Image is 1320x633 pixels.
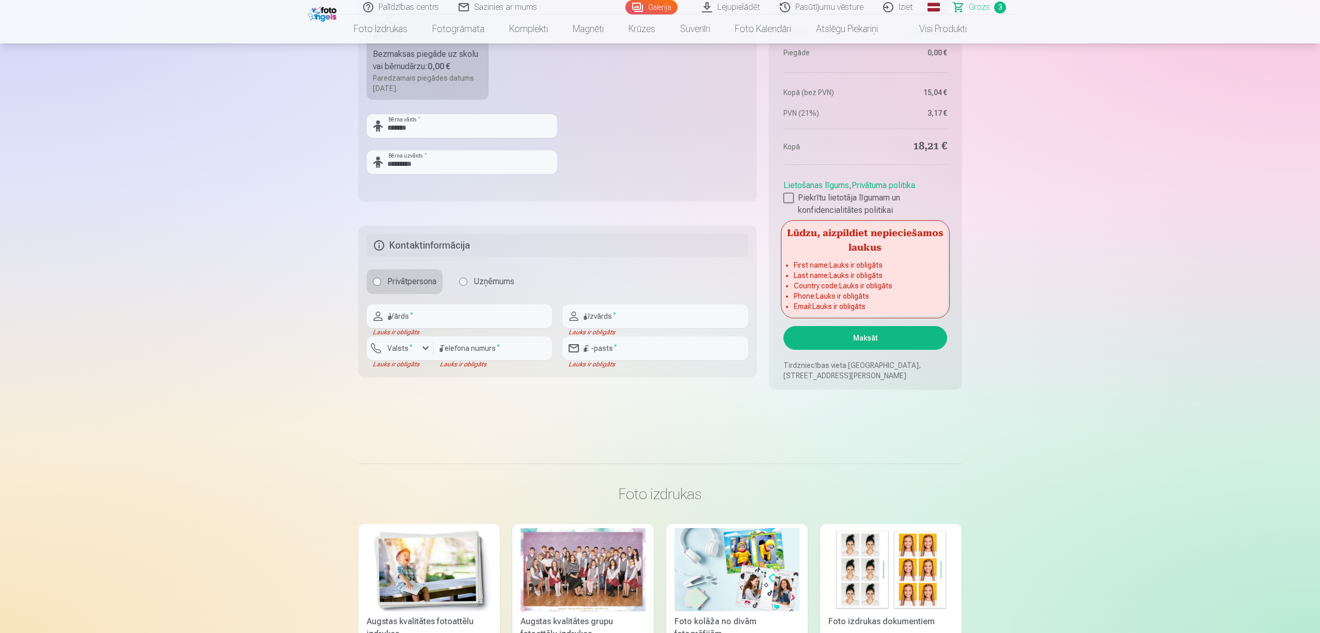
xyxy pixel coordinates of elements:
[783,87,860,98] dt: Kopā (bez PVN)
[783,223,947,256] h5: Lūdzu, aizpildiet nepieciešamos laukus
[783,326,947,350] button: Maksāt
[783,192,947,217] label: Piekrītu lietotāja līgumam un konfidencialitātes politikai
[870,108,947,118] dd: 3,17 €
[367,234,748,257] h5: Kontaktinformācija
[420,14,497,43] a: Fotogrāmata
[783,180,849,190] a: Lietošanas līgums
[560,14,616,43] a: Magnēti
[794,260,937,270] li: First name : Lauks ir obligāts
[453,269,521,294] label: Uzņēmums
[783,175,947,217] div: ,
[794,291,937,301] li: Phone : Lauks ir obligāts
[828,528,953,611] img: Foto izdrukas dokumentiem
[428,61,450,71] b: 0,00 €
[783,360,947,381] p: Tirdzniecības vieta [GEOGRAPHIC_DATA], [STREET_ADDRESS][PERSON_NAME]
[434,360,552,368] div: Lauks ir obligāts
[497,14,560,43] a: Komplekti
[994,2,1006,13] span: 3
[674,528,799,611] img: Foto kolāža no divām fotogrāfijām
[367,485,953,503] h3: Foto izdrukas
[890,14,979,43] a: Visi produkti
[383,343,417,353] label: Valsts
[341,14,420,43] a: Foto izdrukas
[794,270,937,281] li: Last name : Lauks ir obligāts
[794,301,937,312] li: Email : Lauks ir obligāts
[783,140,860,154] dt: Kopā
[367,336,434,360] button: Valsts*
[722,14,804,43] a: Foto kalendāri
[367,360,434,368] div: Lauks ir obligāts
[870,140,947,154] dd: 18,21 €
[367,328,552,336] div: Lauks ir obligāts
[616,14,668,43] a: Krūzes
[459,277,467,286] input: Uzņēmums
[783,108,860,118] dt: PVN (21%)
[367,269,443,294] label: Privātpersona
[668,14,722,43] a: Suvenīri
[373,73,482,94] div: Paredzamais piegādes datums [DATE].
[373,277,381,286] input: Privātpersona
[804,14,890,43] a: Atslēgu piekariņi
[852,180,915,190] a: Privātuma politika
[783,48,860,58] dt: Piegāde
[562,360,748,368] div: Lauks ir obligāts
[969,1,990,13] span: Grozs
[870,87,947,98] dd: 15,04 €
[824,615,957,628] div: Foto izdrukas dokumentiem
[373,48,482,73] div: Bezmaksas piegāde uz skolu vai bērnudārzu :
[308,4,339,22] img: /fa1
[367,528,492,611] img: Augstas kvalitātes fotoattēlu izdrukas
[794,281,937,291] li: Country code : Lauks ir obligāts
[562,328,748,336] div: Lauks ir obligāts
[870,48,947,58] dd: 0,00 €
